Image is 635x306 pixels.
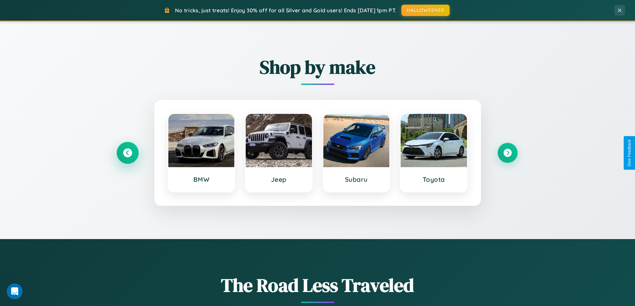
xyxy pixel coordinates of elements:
[407,175,460,183] h3: Toyota
[118,272,518,298] h1: The Road Less Traveled
[175,7,396,14] span: No tricks, just treats! Enjoy 30% off for all Silver and Gold users! Ends [DATE] 1pm PT.
[330,175,383,183] h3: Subaru
[252,175,305,183] h3: Jeep
[627,140,632,166] div: Give Feedback
[175,175,228,183] h3: BMW
[118,54,518,80] h2: Shop by make
[401,5,450,16] button: HALLOWEEN30
[7,283,23,299] iframe: Intercom live chat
